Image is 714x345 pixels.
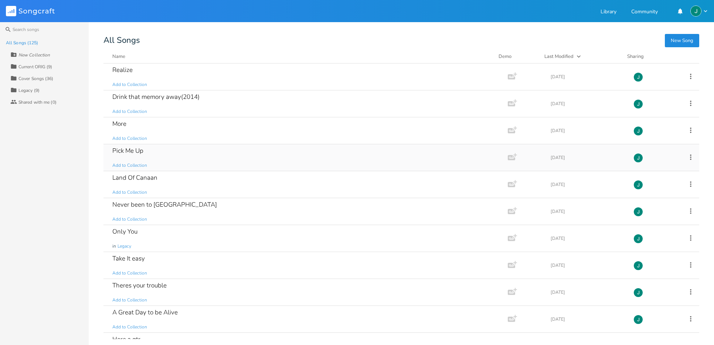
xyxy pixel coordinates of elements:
div: Pick Me Up [112,148,143,154]
a: Community [631,9,658,15]
div: All Songs (125) [6,41,38,45]
div: Here a qtr [112,336,140,342]
img: Jim Rudolf [633,207,643,217]
img: Jim Rudolf [633,180,643,190]
div: Sharing [627,53,671,60]
div: Legacy (9) [18,88,40,93]
div: [DATE] [551,236,625,241]
div: Theres your trouble [112,282,167,289]
div: [DATE] [551,263,625,268]
div: [DATE] [551,155,625,160]
div: [DATE] [551,182,625,187]
div: Drink that memory away(2014) [112,94,200,100]
button: Name [112,53,490,60]
div: [DATE] [551,75,625,79]
div: Cover Songs (36) [18,76,54,81]
span: Legacy [118,243,131,249]
div: [DATE] [551,290,625,294]
span: Add to Collection [112,189,147,196]
span: Add to Collection [112,162,147,169]
div: More [112,121,126,127]
span: Add to Collection [112,135,147,142]
div: [DATE] [551,101,625,106]
a: Library [601,9,616,15]
img: Jim Rudolf [633,126,643,136]
span: Add to Collection [112,216,147,222]
div: All Songs [103,37,699,44]
div: New Collection [18,53,50,57]
span: Add to Collection [112,82,147,88]
span: Add to Collection [112,324,147,330]
img: Jim Rudolf [633,153,643,163]
img: Jim Rudolf [633,72,643,82]
div: Last Modified [544,53,574,60]
div: Demo [499,53,535,60]
img: Jim Rudolf [633,261,643,270]
div: Name [112,53,125,60]
span: in [112,243,116,249]
div: Current ORIG (9) [18,65,52,69]
img: Jim Rudolf [633,315,643,324]
span: Add to Collection [112,108,147,115]
img: Jim Rudolf [633,99,643,109]
div: [DATE] [551,128,625,133]
button: Last Modified [544,53,618,60]
div: Shared with me (0) [18,100,57,104]
div: A Great Day to be Alive [112,309,178,315]
div: [DATE] [551,317,625,321]
img: Jim Rudolf [690,6,701,17]
span: Add to Collection [112,270,147,276]
div: Only You [112,228,137,235]
div: Take It easy [112,255,145,262]
button: New Song [665,34,699,47]
img: Jim Rudolf [633,288,643,297]
div: [DATE] [551,209,625,214]
div: Realize [112,67,133,73]
div: Land Of Canaan [112,175,157,181]
img: Jim Rudolf [633,234,643,244]
div: Never been to [GEOGRAPHIC_DATA] [112,201,217,208]
span: Add to Collection [112,297,147,303]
